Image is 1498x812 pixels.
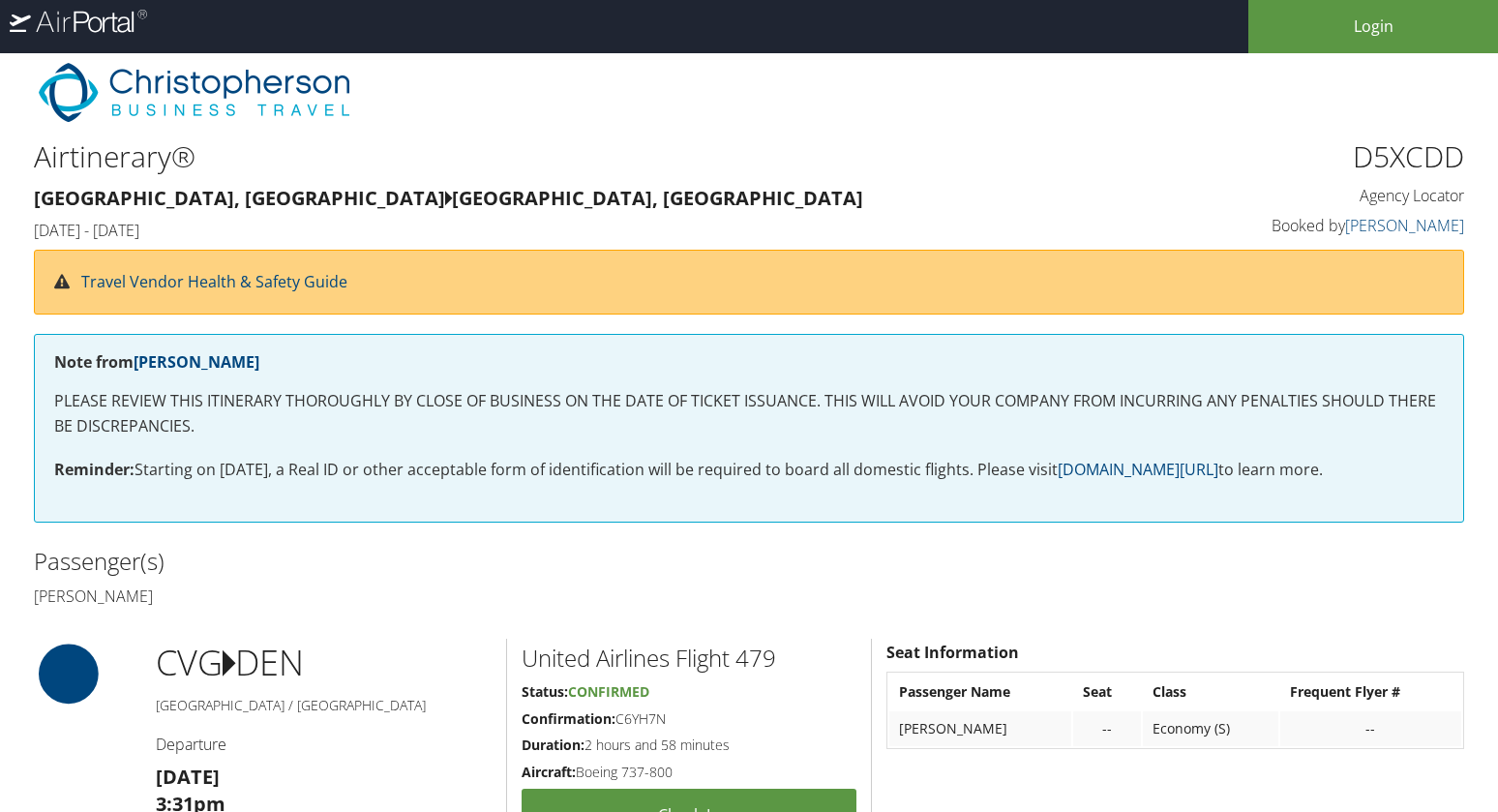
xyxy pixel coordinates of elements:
[522,709,615,728] strong: Confirmation:
[886,642,1019,663] strong: Seat Information
[54,459,135,480] strong: Reminder:
[156,696,492,715] h5: [GEOGRAPHIC_DATA] / [GEOGRAPHIC_DATA]
[1058,459,1218,480] a: [DOMAIN_NAME][URL]
[34,586,734,607] h4: [PERSON_NAME]
[156,764,220,790] strong: [DATE]
[522,682,568,701] strong: Status:
[134,351,259,373] a: [PERSON_NAME]
[34,185,863,211] strong: [GEOGRAPHIC_DATA], [GEOGRAPHIC_DATA] [GEOGRAPHIC_DATA], [GEOGRAPHIC_DATA]
[34,220,1099,241] h4: [DATE] - [DATE]
[34,136,1099,177] h1: Airtinerary®
[522,709,856,729] h5: C6YH7N
[1128,215,1464,236] h4: Booked by
[1083,720,1131,737] div: --
[889,675,1072,709] th: Passenger Name
[34,545,734,578] h2: Passenger(s)
[54,389,1444,438] p: PLEASE REVIEW THIS ITINERARY THOROUGHLY BY CLOSE OF BUSINESS ON THE DATE OF TICKET ISSUANCE. THIS...
[522,763,856,782] h5: Boeing 737-800
[156,734,492,755] h4: Departure
[522,736,584,754] strong: Duration:
[1280,675,1461,709] th: Frequent Flyer #
[156,639,492,687] h1: CVG DEN
[1143,711,1278,746] td: Economy (S)
[889,711,1072,746] td: [PERSON_NAME]
[1128,136,1464,177] h1: D5XCDD
[1290,720,1452,737] div: --
[522,763,576,781] strong: Aircraft:
[1128,185,1464,206] h4: Agency Locator
[1073,675,1141,709] th: Seat
[1143,675,1278,709] th: Class
[522,736,856,755] h5: 2 hours and 58 minutes
[1345,215,1464,236] a: [PERSON_NAME]
[568,682,649,701] span: Confirmed
[81,271,347,292] a: Travel Vendor Health & Safety Guide
[54,458,1444,483] p: Starting on [DATE], a Real ID or other acceptable form of identification will be required to boar...
[522,642,856,675] h2: United Airlines Flight 479
[54,351,259,373] strong: Note from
